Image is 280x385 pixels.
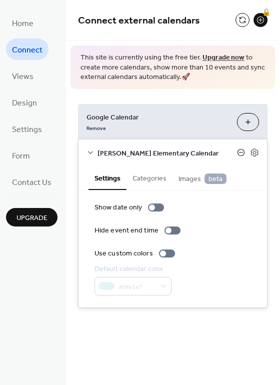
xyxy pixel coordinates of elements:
span: [PERSON_NAME] Elementary Calendar [97,148,237,158]
a: Views [6,65,39,86]
span: Contact Us [12,175,51,190]
span: Connect [12,42,42,58]
span: Google Calendar [86,112,229,122]
button: Upgrade [6,208,57,226]
span: Remove [86,124,106,131]
button: Categories [126,166,172,189]
a: Contact Us [6,171,57,192]
div: Default calendar color [94,264,169,274]
span: Design [12,95,37,111]
span: This site is currently using the free tier. to create more calendars, show more than 10 events an... [80,53,265,82]
span: beta [204,173,226,184]
a: Upgrade now [202,51,244,64]
div: Hide event end time [94,225,158,236]
button: Images beta [172,166,232,189]
div: Use custom colors [94,248,153,259]
div: Show date only [94,202,142,213]
span: Images [178,173,226,184]
span: Form [12,148,30,164]
a: Connect [6,38,48,60]
a: Settings [6,118,48,139]
a: Home [6,12,39,33]
span: Home [12,16,33,31]
span: Connect external calendars [78,11,200,30]
a: Form [6,144,36,166]
span: Settings [12,122,42,137]
button: Settings [88,166,126,190]
span: Upgrade [16,213,47,223]
a: Design [6,91,43,113]
span: Views [12,69,33,84]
